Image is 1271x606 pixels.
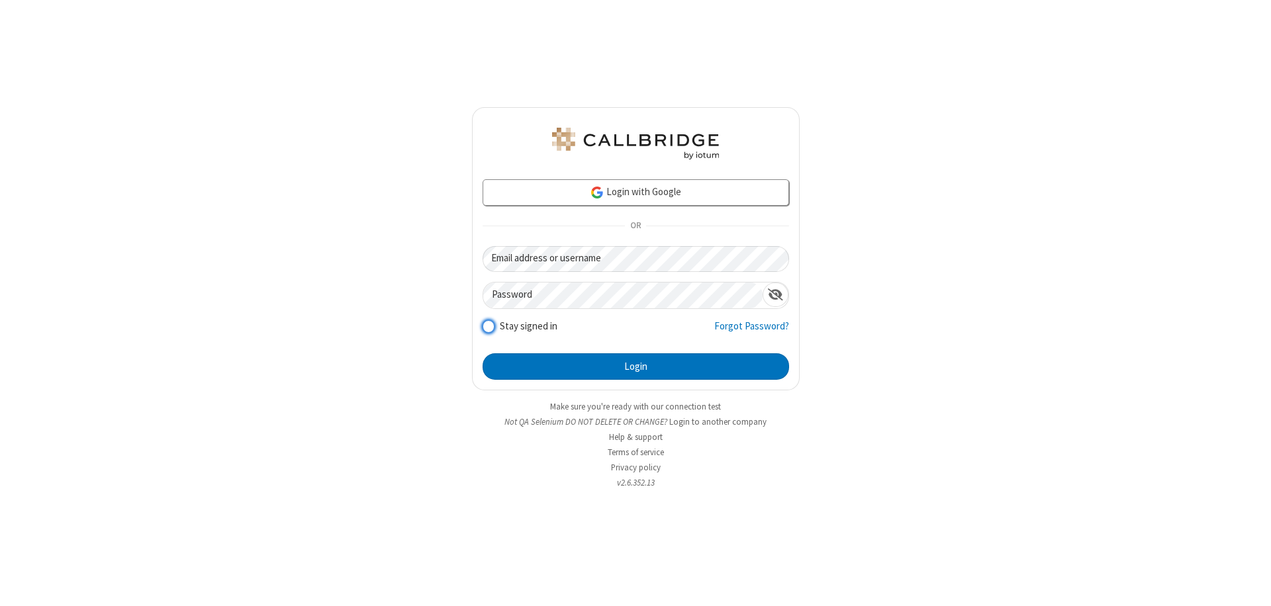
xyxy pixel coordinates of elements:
button: Login to another company [669,415,767,428]
a: Terms of service [608,447,664,458]
a: Help & support [609,431,663,443]
input: Email address or username [483,246,789,272]
a: Privacy policy [611,462,661,473]
input: Password [483,282,763,308]
li: Not QA Selenium DO NOT DELETE OR CHANGE? [472,415,800,428]
img: google-icon.png [590,185,604,200]
li: v2.6.352.13 [472,476,800,489]
label: Stay signed in [500,319,557,334]
img: QA Selenium DO NOT DELETE OR CHANGE [549,128,722,159]
a: Make sure you're ready with our connection test [550,401,721,412]
a: Forgot Password? [714,319,789,344]
button: Login [483,353,789,380]
span: OR [625,217,646,236]
div: Show password [763,282,788,307]
a: Login with Google [483,179,789,206]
